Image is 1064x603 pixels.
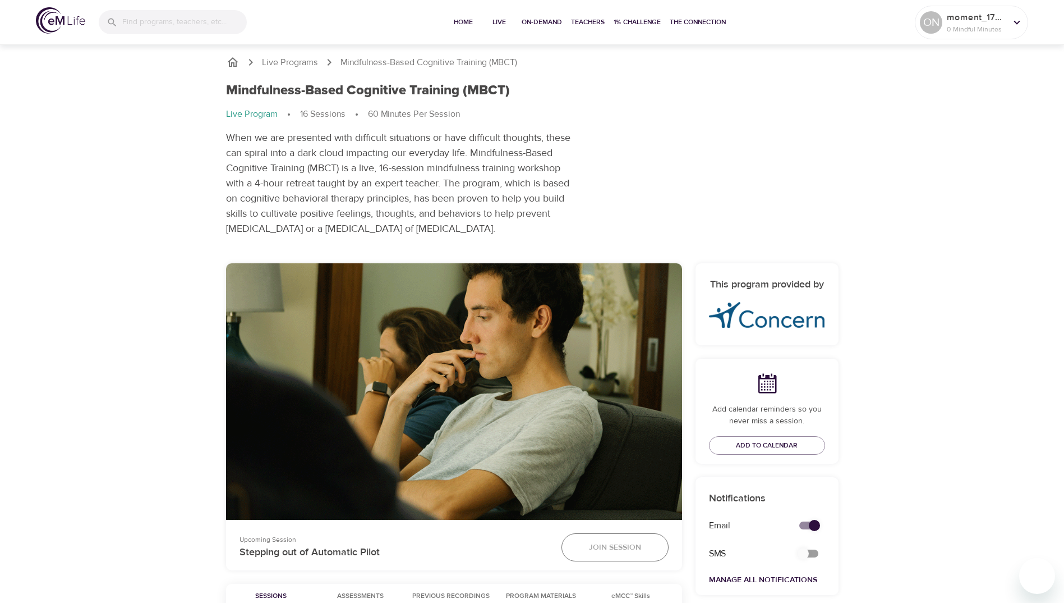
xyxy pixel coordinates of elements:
p: Stepping out of Automatic Pilot [239,545,548,560]
div: Email [702,513,786,539]
button: Join Session [561,533,669,561]
span: Program Materials [503,591,579,602]
span: Sessions [233,591,309,602]
p: Upcoming Session [239,535,548,545]
p: 16 Sessions [300,108,346,121]
img: logo [36,7,85,34]
button: Add to Calendar [709,436,825,455]
p: Mindfulness-Based Cognitive Training (MBCT) [340,56,517,69]
nav: breadcrumb [226,56,839,69]
h1: Mindfulness-Based Cognitive Training (MBCT) [226,83,510,99]
span: Home [450,16,477,28]
p: moment_1754333355 [947,11,1006,24]
span: 1% Challenge [614,16,661,28]
a: Manage All Notifications [709,575,817,585]
p: 60 Minutes Per Session [368,108,460,121]
h6: This program provided by [709,277,825,293]
span: On-Demand [522,16,562,28]
p: Add calendar reminders so you never miss a session. [709,404,825,427]
span: Live [486,16,513,28]
nav: breadcrumb [226,108,578,121]
span: Previous Recordings [412,591,490,602]
img: concern-logo%20%281%29.png [709,302,825,328]
p: When we are presented with difficult situations or have difficult thoughts, these can spiral into... [226,130,578,236]
span: Teachers [571,16,605,28]
div: SMS [702,541,786,567]
span: Assessments [337,591,384,602]
a: Live Programs [262,56,318,69]
p: 0 Mindful Minutes [947,24,1006,34]
input: Find programs, teachers, etc... [122,10,247,34]
p: Live Program [226,108,278,121]
div: ON [920,11,942,34]
span: Join Session [589,541,641,555]
span: Add to Calendar [736,440,798,451]
span: eMCC™ Skills [593,591,669,602]
span: The Connection [670,16,726,28]
iframe: Button to launch messaging window [1019,558,1055,594]
p: Notifications [709,491,825,506]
